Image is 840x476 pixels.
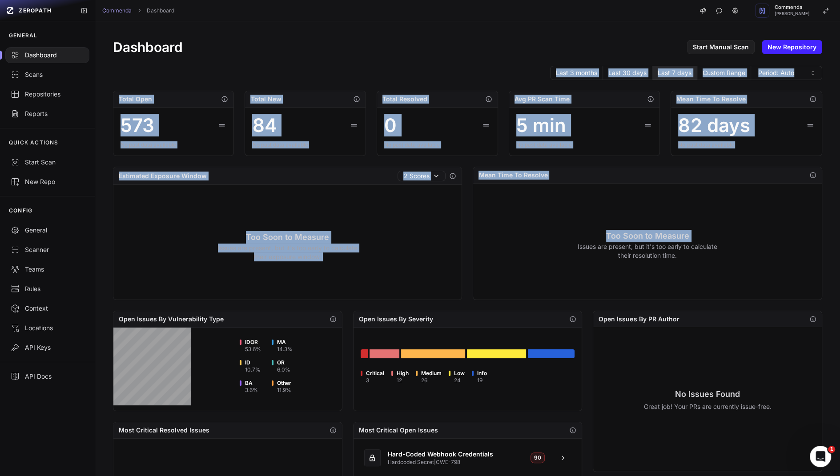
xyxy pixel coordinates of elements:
[397,377,409,384] div: 12
[809,69,816,76] svg: caret sort,
[678,115,750,136] div: 82 days
[11,51,84,60] div: Dashboard
[578,230,718,242] h3: Too Soon to Measure
[652,66,697,80] button: Last 7 days
[599,315,679,324] h2: Open Issues By PR Author
[514,95,570,104] h2: Avg PR Scan Time
[644,388,772,400] h3: No Issues Found
[366,377,384,384] div: 3
[370,349,399,358] div: Go to issues list
[11,90,84,99] div: Repositories
[102,7,132,14] a: Commenda
[382,95,427,104] h2: Total Resolved
[277,339,293,346] span: MA
[11,70,84,79] div: Scans
[478,171,547,180] h2: Mean Time To Resolve
[550,66,603,80] button: Last 3 months
[11,324,84,332] div: Locations
[4,4,73,18] a: ZEROPATH
[676,95,745,104] h2: Mean Time To Resolve
[644,402,772,411] p: Great job! Your PRs are currently issue-free.
[603,66,652,80] button: Last 30 days
[11,284,84,293] div: Rules
[384,141,490,148] div: No past data available
[366,370,384,377] span: Critical
[9,32,37,39] p: GENERAL
[516,141,653,148] div: No past data available
[245,387,258,394] div: 3.6 %
[359,446,577,470] a: Hard-Coded Webhook Credentials Hardcoded Secret|CWE-798 90
[121,115,154,136] div: 573
[697,66,751,80] button: Custom Range
[245,339,261,346] span: IDOR
[11,343,84,352] div: API Keys
[9,207,32,214] p: CONFIG
[11,304,84,313] div: Context
[421,370,442,377] span: Medium
[687,40,755,54] a: Start Manual Scan
[384,115,397,136] div: 0
[147,7,174,14] a: Dashboard
[252,141,358,148] div: No past data available
[421,377,442,384] div: 26
[250,95,281,104] h2: Total New
[11,177,84,186] div: New Repo
[11,109,84,118] div: Reports
[388,450,523,459] span: Hard-Coded Webhook Credentials
[19,7,52,14] span: ZEROPATH
[121,141,227,148] div: No past data available
[9,139,59,146] p: QUICK ACTIONS
[277,387,291,394] div: 11.9 %
[11,226,84,235] div: General
[119,172,207,180] h2: Estimated Exposure Window
[528,349,575,358] div: Go to issues list
[810,446,831,467] iframe: Intercom live chat
[758,68,794,77] span: Period: Auto
[217,244,358,261] p: Issues are present, but it's too early to calculate their exposure window.
[359,315,433,324] h2: Open Issues By Severity
[401,349,465,358] div: Go to issues list
[775,12,810,16] span: [PERSON_NAME]
[277,359,290,366] span: OR
[11,245,84,254] div: Scanner
[397,370,409,377] span: High
[359,426,438,435] h2: Most Critical Open Issues
[277,380,291,387] span: Other
[11,265,84,274] div: Teams
[277,366,290,373] div: 6.0 %
[245,366,261,373] div: 10.7 %
[245,346,261,353] div: 53.6 %
[775,5,810,10] span: Commenda
[136,8,142,14] svg: chevron right,
[11,372,84,381] div: API Docs
[398,171,446,181] button: 2 Scores
[678,141,815,148] div: No past data available
[11,158,84,167] div: Start Scan
[119,95,152,104] h2: Total Open
[531,452,545,463] span: 90
[477,377,487,384] div: 19
[477,370,487,377] span: Info
[388,459,523,466] span: Hardcoded Secret | CWE-798
[119,426,209,435] h2: Most Critical Resolved Issues
[578,242,718,260] p: Issues are present, but it's too early to calculate their resolution time.
[245,380,258,387] span: BA
[762,40,822,54] a: New Repository
[454,377,465,384] div: 24
[252,115,277,136] div: 84
[102,7,174,14] nav: breadcrumb
[113,39,183,55] h1: Dashboard
[454,370,465,377] span: Low
[277,346,293,353] div: 14.3 %
[828,446,835,453] span: 1
[217,231,358,244] h3: Too Soon to Measure
[467,349,526,358] div: Go to issues list
[516,115,566,136] div: 5 min
[361,349,368,358] div: Go to issues list
[245,359,261,366] span: ID
[119,315,224,324] h2: Open Issues By Vulnerability Type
